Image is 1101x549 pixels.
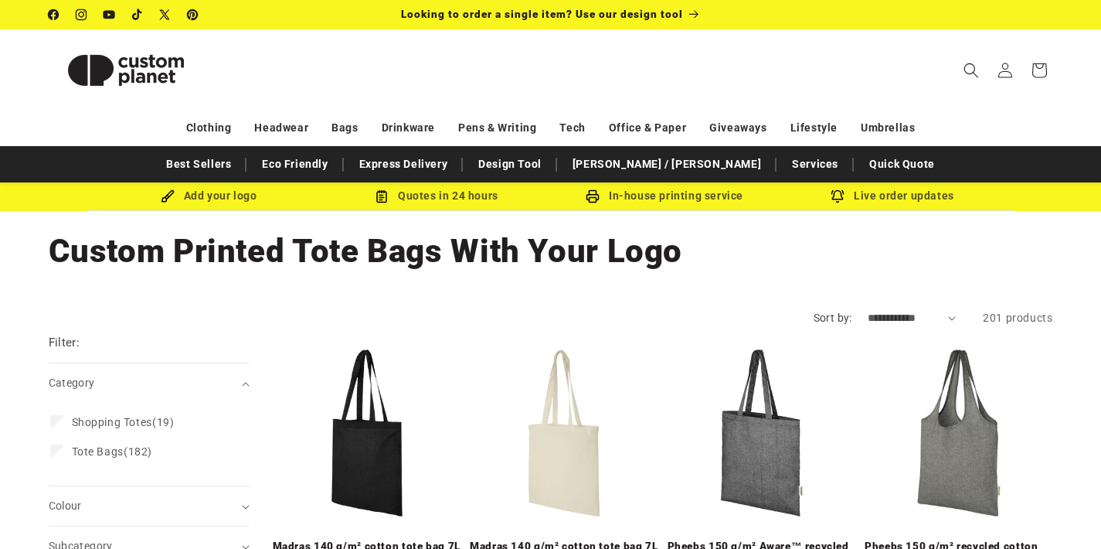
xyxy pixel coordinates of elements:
a: Express Delivery [352,151,456,178]
span: (182) [72,445,152,459]
iframe: Chat Widget [1024,475,1101,549]
label: Sort by: [814,312,852,324]
a: Design Tool [471,151,549,178]
a: Pens & Writing [458,114,536,142]
a: Quick Quote [861,151,943,178]
div: In-house printing service [551,186,779,206]
span: Category [49,377,95,389]
div: Live order updates [779,186,1007,206]
a: [PERSON_NAME] / [PERSON_NAME] [565,151,769,178]
div: Quotes in 24 hours [323,186,551,206]
a: Services [784,151,846,178]
img: Order updates [831,189,844,203]
a: Umbrellas [861,114,915,142]
img: Order Updates Icon [375,189,389,203]
summary: Category (0 selected) [49,363,250,403]
a: Office & Paper [609,114,686,142]
a: Best Sellers [158,151,239,178]
a: Eco Friendly [254,151,335,178]
summary: Colour (0 selected) [49,486,250,526]
span: Tote Bags [72,445,124,458]
h1: Custom Printed Tote Bags With Your Logo [49,230,1053,272]
h2: Filter: [49,334,80,352]
a: Giveaways [709,114,766,142]
img: Custom Planet [49,36,203,105]
img: In-house printing [586,189,600,203]
img: Brush Icon [161,189,175,203]
span: (19) [72,415,175,429]
a: Bags [331,114,358,142]
a: Lifestyle [790,114,838,142]
a: Tech [559,114,585,142]
a: Custom Planet [42,29,209,111]
a: Drinkware [382,114,435,142]
summary: Search [954,53,988,87]
span: Looking to order a single item? Use our design tool [401,8,683,20]
span: 201 products [983,312,1052,324]
a: Headwear [254,114,308,142]
span: Shopping Totes [72,416,152,428]
a: Clothing [186,114,232,142]
span: Colour [49,500,82,512]
div: Add your logo [95,186,323,206]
